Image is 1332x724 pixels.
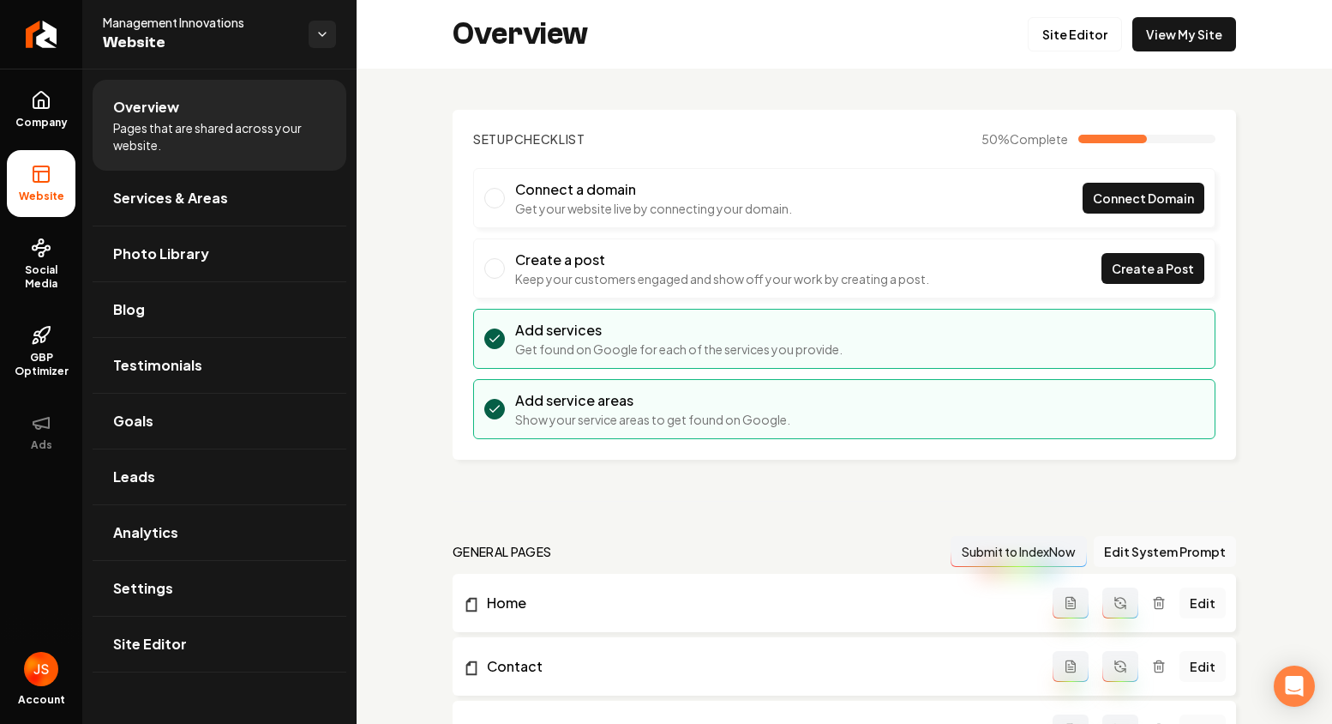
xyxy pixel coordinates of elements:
p: Show your service areas to get found on Google. [515,411,790,428]
span: Account [18,693,65,707]
span: Goals [113,411,153,431]
span: Blog [113,299,145,320]
a: Connect Domain [1083,183,1204,214]
h2: Checklist [473,130,585,148]
a: Create a Post [1101,253,1204,284]
h3: Connect a domain [515,179,792,200]
a: Site Editor [1028,17,1122,51]
a: Social Media [7,224,75,305]
a: Blog [93,282,346,337]
a: Edit [1179,588,1226,618]
span: Complete [1010,131,1068,147]
a: Analytics [93,505,346,560]
button: Open user button [24,652,58,686]
a: Goals [93,394,346,449]
span: Website [12,190,71,203]
button: Add admin page prompt [1053,651,1089,682]
span: Pages that are shared across your website. [113,119,326,154]
a: Settings [93,561,346,616]
a: GBP Optimizer [7,311,75,392]
a: Edit [1179,651,1226,682]
button: Submit to IndexNow [951,536,1087,567]
a: View My Site [1132,17,1236,51]
a: Testimonials [93,338,346,393]
span: Company [9,116,75,130]
a: Company [7,76,75,143]
a: Leads [93,449,346,504]
button: Add admin page prompt [1053,588,1089,618]
h2: Overview [453,17,588,51]
span: Photo Library [113,244,209,264]
img: James Shamoun [24,652,58,686]
h3: Add service areas [515,390,790,411]
a: Photo Library [93,226,346,281]
span: Testimonials [113,355,202,376]
span: Analytics [113,522,178,543]
a: Contact [463,656,1053,677]
span: Settings [113,578,173,599]
a: Site Editor [93,617,346,672]
span: Social Media [7,263,75,291]
a: Home [463,593,1053,613]
span: Overview [113,97,179,118]
span: Management Innovations [103,14,295,31]
a: Services & Areas [93,171,346,226]
p: Keep your customers engaged and show off your work by creating a post. [515,270,929,287]
span: Leads [113,467,155,487]
span: Connect Domain [1093,190,1194,208]
span: Ads [24,438,59,452]
span: Services & Areas [113,188,228,208]
h3: Create a post [515,250,929,270]
span: Create a Post [1112,260,1194,278]
span: Site Editor [113,634,187,655]
h2: general pages [453,543,552,560]
span: Website [103,31,295,55]
button: Edit System Prompt [1094,536,1236,567]
img: Rebolt Logo [26,21,57,48]
span: GBP Optimizer [7,351,75,378]
p: Get your website live by connecting your domain. [515,200,792,217]
button: Ads [7,399,75,466]
span: Setup [473,131,514,147]
h3: Add services [515,320,843,341]
p: Get found on Google for each of the services you provide. [515,341,843,358]
div: Open Intercom Messenger [1274,666,1315,707]
span: 50 % [981,130,1068,148]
